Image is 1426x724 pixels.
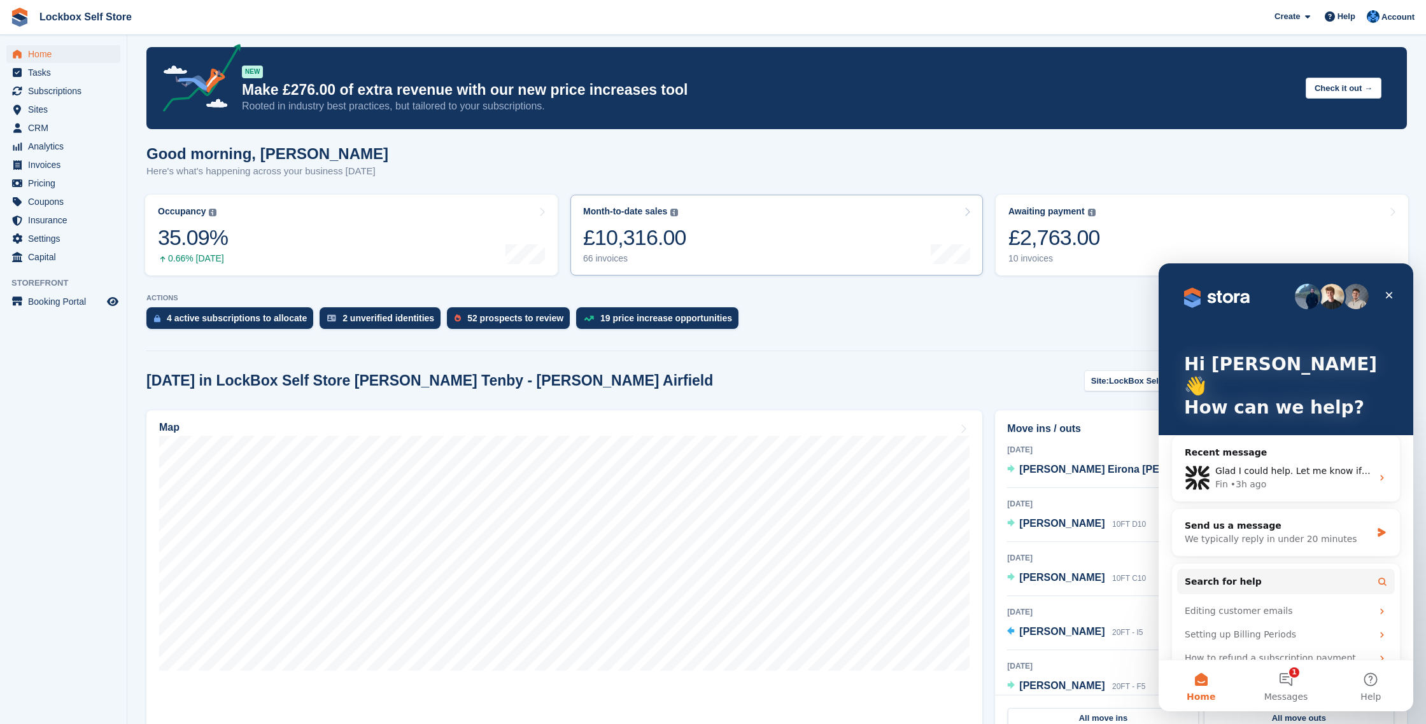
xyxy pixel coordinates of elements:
div: 19 price increase opportunities [600,313,732,323]
iframe: Intercom live chat [1159,263,1413,711]
div: [DATE] [1007,498,1395,510]
img: verify_identity-adf6edd0f0f0b5bbfe63781bf79b02c33cf7c696d77639b501bdc392416b5a36.svg [327,314,336,322]
a: menu [6,211,120,229]
div: Month-to-date sales [583,206,667,217]
a: [PERSON_NAME] 20FT - F5 [1007,678,1145,695]
span: 20FT - I5 [1112,628,1143,637]
span: Pricing [28,174,104,192]
a: Preview store [105,294,120,309]
img: Naomi Davies [1367,10,1380,23]
span: [PERSON_NAME] [1019,572,1105,583]
a: Awaiting payment £2,763.00 10 invoices [996,195,1408,275]
a: menu [6,119,120,137]
div: Send us a message [26,256,213,269]
a: 19 price increase opportunities [576,307,745,335]
div: Editing customer emails [18,336,236,359]
div: 10 invoices [1008,253,1100,264]
span: Capital [28,248,104,266]
img: stora-icon-8386f47178a22dfd0bd8f6a31ec36ba5ce8667c1dd55bd0f319d3a0aa187defe.svg [10,8,29,27]
span: Help [202,429,222,438]
span: Invoices [28,156,104,174]
div: Setting up Billing Periods [26,365,213,378]
a: 4 active subscriptions to allocate [146,307,320,335]
div: Occupancy [158,206,206,217]
a: menu [6,248,120,266]
div: How to refund a subscription payment [18,383,236,407]
img: prospect-51fa495bee0391a8d652442698ab0144808aea92771e9ea1ae160a38d050c398.svg [455,314,461,322]
div: Awaiting payment [1008,206,1085,217]
a: Lockbox Self Store [34,6,137,27]
img: active_subscription_to_allocate_icon-d502201f5373d7db506a760aba3b589e785aa758c864c3986d89f69b8ff3... [154,314,160,323]
div: [DATE] [1007,606,1395,618]
div: Editing customer emails [26,341,213,354]
span: Site: [1091,375,1109,387]
span: CRM [28,119,104,137]
button: Search for help [18,305,236,331]
div: [DATE] [1007,552,1395,564]
div: 2 unverified identities [342,313,434,323]
span: Search for help [26,312,103,325]
a: menu [6,293,120,310]
a: [PERSON_NAME] 10FT C10 [1007,570,1146,587]
p: Make £276.00 of extra revenue with our new price increases tool [242,81,1295,99]
div: [DATE] [1007,660,1395,672]
div: 52 prospects to review [467,313,563,323]
span: Create [1274,10,1300,23]
a: Month-to-date sales £10,316.00 66 invoices [570,195,983,275]
span: Messages [106,429,150,438]
span: Booking Portal [28,293,104,310]
span: Home [28,429,57,438]
div: 4 active subscriptions to allocate [167,313,307,323]
p: Rooted in industry best practices, but tailored to your subscriptions. [242,99,1295,113]
a: [PERSON_NAME] 20FT - I5 [1007,624,1143,641]
span: Sites [28,101,104,118]
span: Subscriptions [28,82,104,100]
button: Check it out → [1306,78,1381,99]
span: Insurance [28,211,104,229]
span: Storefront [11,277,127,289]
div: How to refund a subscription payment [26,388,213,401]
a: 2 unverified identities [320,307,447,335]
span: Settings [28,230,104,247]
a: menu [6,82,120,100]
span: 10FT C10 [1112,574,1146,583]
span: 10FT D10 [1112,520,1146,529]
a: menu [6,101,120,118]
span: [PERSON_NAME] Eirona [PERSON_NAME] [1019,464,1227,475]
img: icon-info-grey-7440780725fd019a000dd9b08b2336e03edf1995a4989e88bcd33f0948082b44.svg [209,209,216,216]
img: icon-info-grey-7440780725fd019a000dd9b08b2336e03edf1995a4989e88bcd33f0948082b44.svg [1088,209,1096,216]
img: price-adjustments-announcement-icon-8257ccfd72463d97f412b2fc003d46551f7dbcb40ab6d574587a9cd5c0d94... [152,44,241,116]
a: [PERSON_NAME] Eirona [PERSON_NAME] 20FT G4 [1007,462,1265,478]
div: 66 invoices [583,253,686,264]
div: Send us a messageWe typically reply in under 20 minutes [13,245,242,293]
a: menu [6,64,120,81]
a: Occupancy 35.09% 0.66% [DATE] [145,195,558,275]
div: 35.09% [158,225,228,251]
div: Fin [57,214,69,228]
h2: Map [159,422,180,433]
span: LockBox Self Store [PERSON_NAME] Tenby - [PERSON_NAME] Airfield [1109,375,1390,387]
div: £2,763.00 [1008,225,1100,251]
span: [PERSON_NAME] [1019,680,1105,691]
div: NEW [242,66,263,78]
a: menu [6,137,120,155]
div: [DATE] [1007,444,1395,456]
span: 20FT - F5 [1112,682,1145,691]
span: Tasks [28,64,104,81]
span: [PERSON_NAME] [1019,518,1105,529]
a: menu [6,156,120,174]
img: icon-info-grey-7440780725fd019a000dd9b08b2336e03edf1995a4989e88bcd33f0948082b44.svg [670,209,678,216]
div: We typically reply in under 20 minutes [26,269,213,282]
a: menu [6,230,120,247]
button: Site: LockBox Self Store [PERSON_NAME] Tenby - [PERSON_NAME] Airfield [1084,370,1407,391]
button: Messages [85,397,169,448]
span: Home [28,45,104,63]
a: 52 prospects to review [447,307,576,335]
